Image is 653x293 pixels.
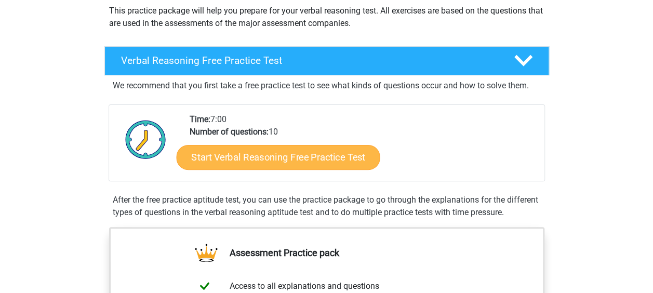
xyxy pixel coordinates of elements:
[100,46,553,75] a: Verbal Reasoning Free Practice Test
[190,114,210,124] b: Time:
[182,113,544,181] div: 7:00 10
[119,113,172,165] img: Clock
[121,55,497,66] h4: Verbal Reasoning Free Practice Test
[109,194,545,219] div: After the free practice aptitude test, you can use the practice package to go through the explana...
[190,127,269,137] b: Number of questions:
[109,5,544,30] p: This practice package will help you prepare for your verbal reasoning test. All exercises are bas...
[113,79,541,92] p: We recommend that you first take a free practice test to see what kinds of questions occur and ho...
[176,145,380,170] a: Start Verbal Reasoning Free Practice Test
